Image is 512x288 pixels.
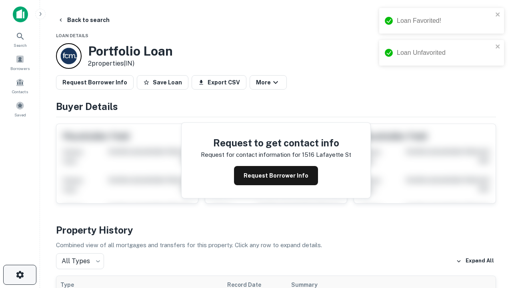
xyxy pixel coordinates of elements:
p: Request for contact information for [201,150,300,160]
h3: Portfolio Loan [88,44,173,59]
div: Loan Favorited! [397,16,493,26]
a: Contacts [2,75,38,96]
span: Saved [14,112,26,118]
div: Loan Unfavorited [397,48,493,58]
span: Contacts [12,88,28,95]
button: Back to search [54,13,113,27]
h4: Property History [56,223,496,237]
img: capitalize-icon.png [13,6,28,22]
h4: Request to get contact info [201,136,351,150]
span: Search [14,42,27,48]
button: Expand All [454,255,496,267]
div: All Types [56,253,104,269]
h4: Buyer Details [56,99,496,114]
button: More [250,75,287,90]
a: Borrowers [2,52,38,73]
iframe: Chat Widget [472,198,512,237]
a: Saved [2,98,38,120]
p: 1516 lafayette st [302,150,351,160]
span: Borrowers [10,65,30,72]
button: Export CSV [192,75,246,90]
button: close [495,11,501,19]
span: Loan Details [56,33,88,38]
button: Request Borrower Info [234,166,318,185]
button: Request Borrower Info [56,75,134,90]
a: Search [2,28,38,50]
button: close [495,43,501,51]
button: Save Loan [137,75,188,90]
p: 2 properties (IN) [88,59,173,68]
p: Combined view of all mortgages and transfers for this property. Click any row to expand details. [56,240,496,250]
